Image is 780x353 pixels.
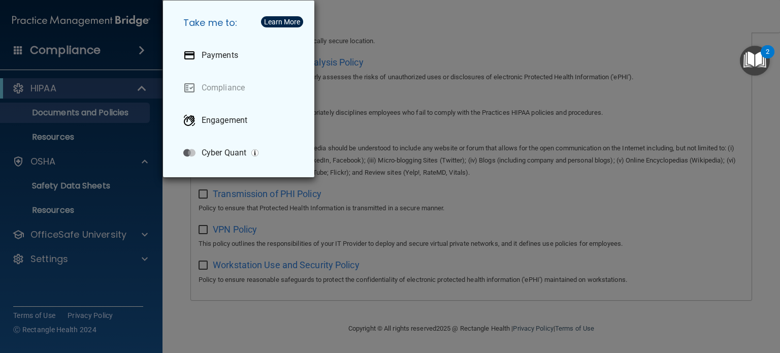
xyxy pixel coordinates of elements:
[202,148,246,158] p: Cyber Quant
[175,106,306,135] a: Engagement
[264,18,300,25] div: Learn More
[261,16,303,27] button: Learn More
[202,115,247,125] p: Engagement
[766,52,769,65] div: 2
[740,46,770,76] button: Open Resource Center, 2 new notifications
[202,50,238,60] p: Payments
[175,9,306,37] h5: Take me to:
[175,74,306,102] a: Compliance
[175,139,306,167] a: Cyber Quant
[175,41,306,70] a: Payments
